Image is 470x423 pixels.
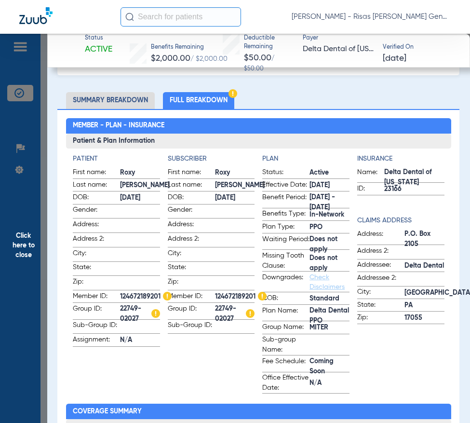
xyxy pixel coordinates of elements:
[309,222,349,232] span: PPO
[384,184,444,194] span: 23166
[262,234,309,250] span: Waiting Period:
[309,378,349,388] span: N/A
[357,154,444,164] h4: Insurance
[262,335,309,355] span: Sub-group Name:
[262,373,309,393] span: Office Effective Date:
[168,262,215,275] span: State:
[357,273,404,286] span: Addressee 2:
[215,292,267,302] span: 124672189201
[357,246,404,259] span: Address 2:
[190,55,228,62] span: / $2,000.00
[168,277,215,290] span: Zip:
[120,180,170,191] span: [PERSON_NAME]
[309,323,349,333] span: MITER
[120,309,160,319] span: 22749-02027
[357,184,384,195] span: ID:
[262,180,309,191] span: Effective Date:
[303,43,375,55] span: Delta Dental of [US_STATE]
[246,309,255,318] img: Hazard
[73,167,120,179] span: First name:
[73,154,160,164] h4: Patient
[66,404,451,419] h2: Coverage Summary
[73,320,120,333] span: Sub-Group ID:
[357,229,404,245] span: Address:
[120,292,172,302] span: 124672189201
[309,311,349,321] span: Delta Dental PPO
[215,193,255,203] span: [DATE]
[404,234,444,245] span: P.O. Box 2105
[244,54,271,62] span: $50.00
[215,180,265,191] span: [PERSON_NAME]
[384,172,444,182] span: Delta Dental of [US_STATE]
[258,292,267,300] img: Hazard
[262,167,309,179] span: Status:
[357,260,404,272] span: Addressee:
[422,377,470,423] iframe: Chat Widget
[309,239,349,249] span: Does not apply
[309,210,349,220] span: In-Network
[262,192,309,208] span: Benefit Period:
[120,335,160,345] span: N/A
[19,7,53,24] img: Zuub Logo
[357,300,404,312] span: State:
[125,13,134,21] img: Search Icon
[168,154,255,164] h4: Subscriber
[292,12,451,22] span: [PERSON_NAME] - Risas [PERSON_NAME] General
[121,7,241,27] input: Search for patients
[73,248,120,261] span: City:
[262,154,349,164] h4: Plan
[168,291,215,303] span: Member ID:
[309,362,349,372] span: Coming Soon
[357,167,384,183] span: Name:
[262,293,309,305] span: COB:
[262,273,309,292] span: Downgrades:
[309,168,349,178] span: Active
[163,292,172,300] img: Hazard
[168,205,215,218] span: Gender:
[85,43,112,55] span: Active
[168,320,215,333] span: Sub-Group ID:
[66,92,155,109] li: Summary Breakdown
[383,43,455,52] span: Verified On
[168,192,215,204] span: DOB:
[303,34,375,43] span: Payer
[73,335,120,346] span: Assignment:
[168,219,215,232] span: Address:
[357,216,444,226] h4: Claims Address
[151,309,160,318] img: Hazard
[383,53,406,65] span: [DATE]
[262,356,309,372] span: Fee Schedule:
[168,234,215,247] span: Address 2:
[73,234,120,247] span: Address 2:
[73,219,120,232] span: Address:
[262,322,309,334] span: Group Name:
[73,304,120,319] span: Group ID:
[73,277,120,290] span: Zip:
[73,180,120,191] span: Last name:
[66,118,451,134] h2: Member - Plan - Insurance
[309,259,349,269] span: Does not apply
[262,222,309,233] span: Plan Type:
[66,134,451,149] h3: Patient & Plan Information
[168,248,215,261] span: City:
[309,274,345,290] a: Check Disclaimers
[120,168,160,178] span: Roxy
[262,209,309,220] span: Benefits Type:
[262,306,309,321] span: Plan Name:
[309,198,349,208] span: [DATE] - [DATE]
[357,287,404,299] span: City:
[215,309,255,319] span: 22749-02027
[404,300,444,311] span: PA
[357,313,404,324] span: Zip:
[151,43,228,52] span: Benefits Remaining
[85,34,112,43] span: Status
[404,313,444,323] span: 17055
[163,92,234,109] li: Full Breakdown
[244,34,295,51] span: Deductible Remaining
[228,89,237,98] img: Hazard
[120,193,160,203] span: [DATE]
